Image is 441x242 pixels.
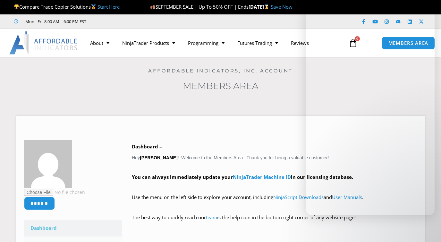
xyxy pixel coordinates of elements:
span: Mon - Fri: 8:00 AM – 6:00 PM EST [24,18,86,25]
img: ⌛ [264,4,269,9]
iframe: Intercom live chat [306,6,435,215]
a: Affordable Indicators, Inc. Account [148,68,293,74]
a: Save Now [271,4,293,10]
img: 🍂 [150,4,155,9]
div: Hey ! Welcome to the Members Area. Thank you for being a valuable customer! [132,142,417,231]
a: Dashboard [24,220,122,237]
nav: Menu [84,36,344,50]
a: Start Here [98,4,120,10]
img: 🏆 [14,4,19,9]
p: The best way to quickly reach our is the help icon in the bottom right corner of any website page! [132,213,417,231]
span: SEPTEMBER SALE | Up To 50% OFF | Ends [150,4,249,10]
a: NinjaTrader Machine ID [233,174,291,180]
strong: You can always immediately update your in our licensing database. [132,174,353,180]
a: About [84,36,116,50]
iframe: Intercom live chat [419,220,435,236]
p: Use the menu on the left side to explore your account, including and . [132,193,417,211]
a: Futures Trading [231,36,284,50]
strong: [DATE] [249,4,271,10]
a: Reviews [284,36,315,50]
span: Compare Trade Copier Solutions [14,4,120,10]
a: Members Area [183,80,259,91]
img: a3cc10910cafb5797e21b944a4768ebf4ae04a08c96798c5861b00abb03fee20 [24,140,72,188]
strong: [PERSON_NAME] [140,155,177,160]
iframe: Customer reviews powered by Trustpilot [95,18,191,25]
a: NinjaTrader Products [116,36,182,50]
img: 🥇 [91,4,96,9]
b: Dashboard – [132,143,162,150]
img: LogoAI | Affordable Indicators – NinjaTrader [9,31,78,54]
a: team [206,214,217,221]
a: NinjaScript Downloads [273,194,324,200]
a: Programming [182,36,231,50]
